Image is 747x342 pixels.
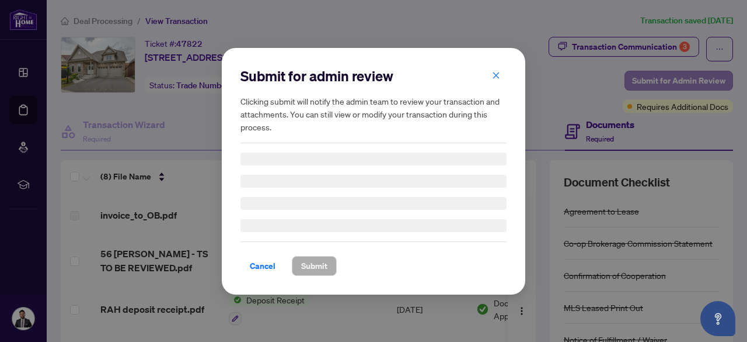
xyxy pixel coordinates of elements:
button: Open asap [700,301,735,336]
button: Cancel [240,256,285,276]
span: Cancel [250,257,275,275]
h2: Submit for admin review [240,67,507,85]
button: Submit [292,256,337,276]
span: close [492,71,500,79]
h5: Clicking submit will notify the admin team to review your transaction and attachments. You can st... [240,95,507,133]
